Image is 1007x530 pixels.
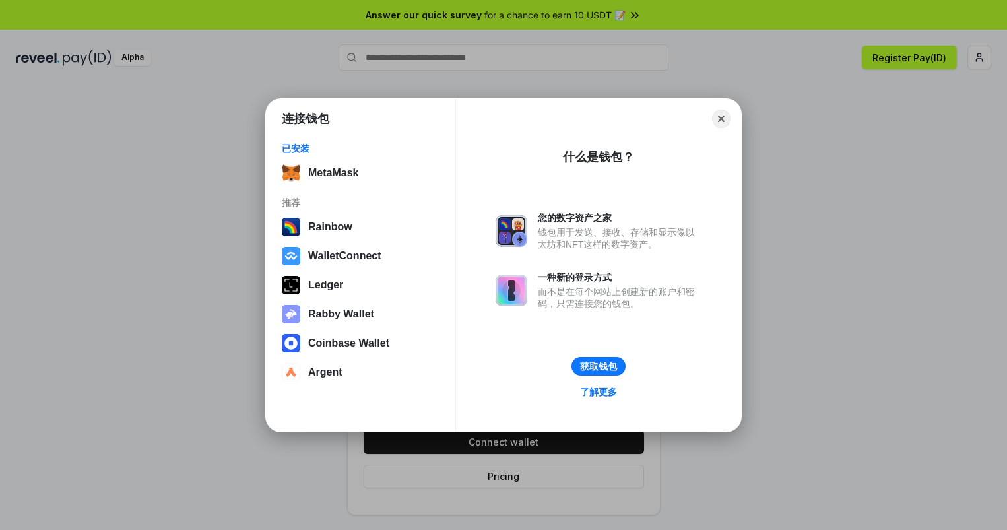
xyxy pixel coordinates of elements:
div: 已安装 [282,143,439,154]
div: Rainbow [308,221,352,233]
img: svg+xml,%3Csvg%20xmlns%3D%22http%3A%2F%2Fwww.w3.org%2F2000%2Fsvg%22%20fill%3D%22none%22%20viewBox... [282,305,300,323]
div: Coinbase Wallet [308,337,389,349]
div: 一种新的登录方式 [538,271,701,283]
div: 获取钱包 [580,360,617,372]
button: Close [712,110,731,128]
div: 而不是在每个网站上创建新的账户和密码，只需连接您的钱包。 [538,286,701,310]
div: WalletConnect [308,250,381,262]
div: 了解更多 [580,386,617,398]
div: Ledger [308,279,343,291]
a: 了解更多 [572,383,625,401]
button: Coinbase Wallet [278,330,443,356]
img: svg+xml,%3Csvg%20fill%3D%22none%22%20height%3D%2233%22%20viewBox%3D%220%200%2035%2033%22%20width%... [282,164,300,182]
div: Argent [308,366,342,378]
div: MetaMask [308,167,358,179]
button: Rainbow [278,214,443,240]
img: svg+xml,%3Csvg%20width%3D%2228%22%20height%3D%2228%22%20viewBox%3D%220%200%2028%2028%22%20fill%3D... [282,247,300,265]
button: Rabby Wallet [278,301,443,327]
div: 推荐 [282,197,439,209]
div: Rabby Wallet [308,308,374,320]
div: 什么是钱包？ [563,149,634,165]
button: Argent [278,359,443,385]
button: 获取钱包 [571,357,626,376]
button: Ledger [278,272,443,298]
button: MetaMask [278,160,443,186]
img: svg+xml,%3Csvg%20xmlns%3D%22http%3A%2F%2Fwww.w3.org%2F2000%2Fsvg%22%20width%3D%2228%22%20height%3... [282,276,300,294]
div: 钱包用于发送、接收、存储和显示像以太坊和NFT这样的数字资产。 [538,226,701,250]
img: svg+xml,%3Csvg%20width%3D%2228%22%20height%3D%2228%22%20viewBox%3D%220%200%2028%2028%22%20fill%3D... [282,334,300,352]
div: 您的数字资产之家 [538,212,701,224]
img: svg+xml,%3Csvg%20width%3D%2228%22%20height%3D%2228%22%20viewBox%3D%220%200%2028%2028%22%20fill%3D... [282,363,300,381]
img: svg+xml,%3Csvg%20xmlns%3D%22http%3A%2F%2Fwww.w3.org%2F2000%2Fsvg%22%20fill%3D%22none%22%20viewBox... [496,215,527,247]
button: WalletConnect [278,243,443,269]
img: svg+xml,%3Csvg%20xmlns%3D%22http%3A%2F%2Fwww.w3.org%2F2000%2Fsvg%22%20fill%3D%22none%22%20viewBox... [496,275,527,306]
h1: 连接钱包 [282,111,329,127]
img: svg+xml,%3Csvg%20width%3D%22120%22%20height%3D%22120%22%20viewBox%3D%220%200%20120%20120%22%20fil... [282,218,300,236]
